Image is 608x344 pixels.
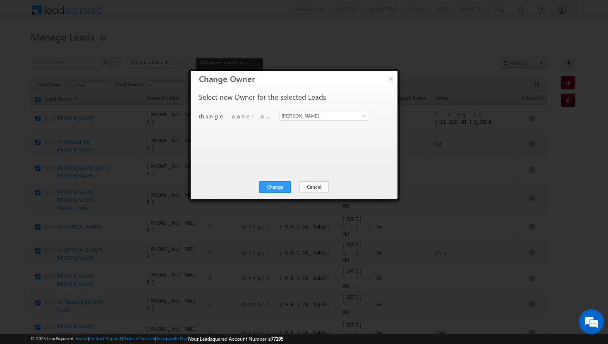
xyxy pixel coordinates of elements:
div: Minimize live chat window [136,4,156,24]
a: Terms of Service [123,336,155,341]
span: © 2025 LeadSquared | | | | | [31,335,283,343]
a: Contact Support [89,336,122,341]
em: Start Chat [113,255,150,266]
div: Chat with us now [43,43,139,54]
a: Show All Items [358,112,369,120]
button: Cancel [299,181,329,193]
input: Type to Search [280,111,369,121]
span: 77195 [271,336,283,342]
a: About [76,336,88,341]
p: Change owner of 25 leads to [199,113,273,120]
button: Change [259,181,291,193]
img: d_60004797649_company_0_60004797649 [14,43,35,54]
p: Select new Owner for the selected Leads [199,94,326,101]
span: Your Leadsquared Account Number is [189,336,283,342]
textarea: Type your message and hit 'Enter' [11,77,151,248]
button: × [384,71,397,86]
h3: Change Owner [199,71,397,86]
a: Acceptable Use [156,336,188,341]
